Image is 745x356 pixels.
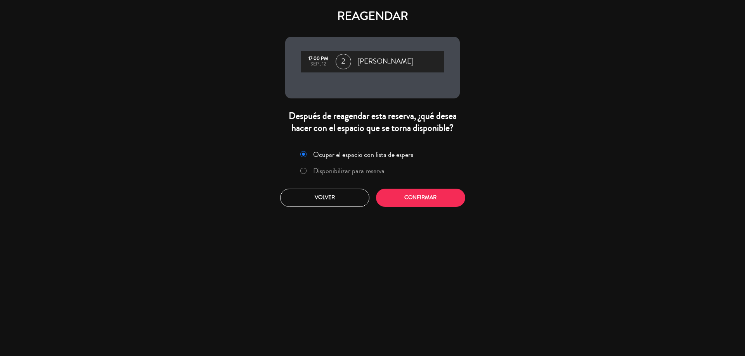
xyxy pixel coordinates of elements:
[285,110,460,134] div: Después de reagendar esta reserva, ¿qué desea hacer con el espacio que se torna disponible?
[280,189,369,207] button: Volver
[313,167,385,174] label: Disponibilizar para reserva
[357,56,414,67] span: [PERSON_NAME]
[305,56,332,62] div: 17:00 PM
[313,151,414,158] label: Ocupar el espacio con lista de espera
[305,62,332,67] div: sep., 12
[376,189,465,207] button: Confirmar
[285,9,460,23] h4: REAGENDAR
[336,54,351,69] span: 2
